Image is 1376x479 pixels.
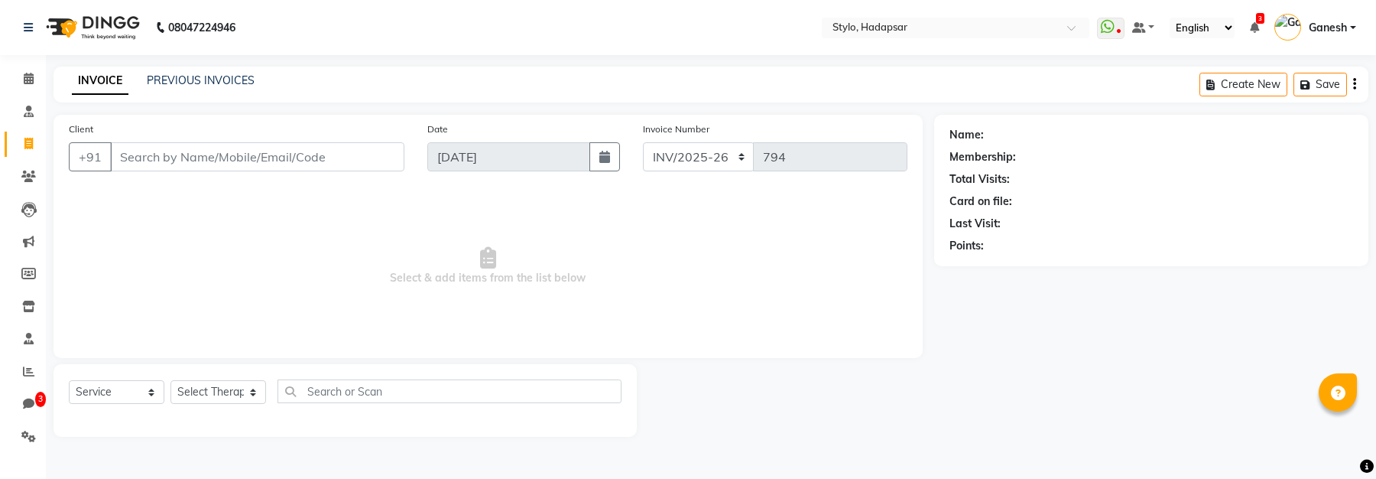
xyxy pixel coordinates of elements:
[147,73,255,87] a: PREVIOUS INVOICES
[110,142,404,171] input: Search by Name/Mobile/Email/Code
[35,392,46,407] span: 3
[949,149,1016,165] div: Membership:
[427,122,448,136] label: Date
[1274,14,1301,41] img: Ganesh
[168,6,235,49] b: 08047224946
[1256,13,1264,24] span: 3
[949,194,1012,210] div: Card on file:
[69,142,112,171] button: +91
[949,127,984,143] div: Name:
[277,380,621,403] input: Search or Scan
[5,392,41,417] a: 3
[949,216,1001,232] div: Last Visit:
[72,67,128,95] a: INVOICE
[1293,73,1347,96] button: Save
[39,6,144,49] img: logo
[1309,20,1347,36] span: Ganesh
[1250,21,1259,34] a: 3
[69,190,907,343] span: Select & add items from the list below
[949,171,1010,187] div: Total Visits:
[1312,418,1361,464] iframe: chat widget
[1199,73,1287,96] button: Create New
[949,238,984,254] div: Points:
[69,122,93,136] label: Client
[643,122,709,136] label: Invoice Number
